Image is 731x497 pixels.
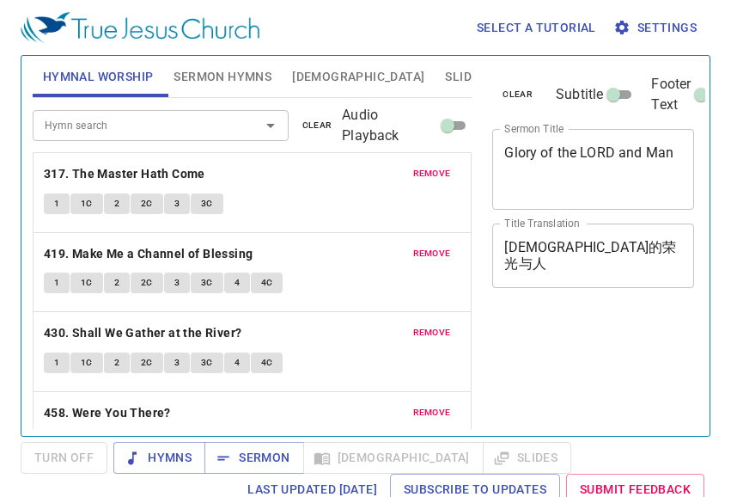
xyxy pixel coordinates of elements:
button: remove [403,402,461,423]
button: Select a tutorial [470,12,603,44]
span: 3 [174,355,180,371]
button: 1C [70,273,103,293]
button: clear [492,84,543,105]
b: 430. Shall We Gather at the River? [44,322,242,344]
span: remove [413,325,451,341]
button: 4C [251,273,283,293]
button: 458. Were You There? [44,402,174,424]
span: 4C [261,355,273,371]
button: Settings [610,12,704,44]
button: 3C [191,193,223,214]
span: [DEMOGRAPHIC_DATA] [292,66,424,88]
span: 3 [174,275,180,291]
img: True Jesus Church [21,12,259,43]
span: clear [503,87,533,102]
span: 1 [54,196,59,212]
button: 4 [224,353,250,373]
span: Hymns [127,447,192,469]
button: 430. Shall We Gather at the River? [44,322,245,344]
button: 2 [104,193,130,214]
span: 3C [201,275,213,291]
span: clear [302,118,332,133]
button: 3C [191,353,223,373]
button: clear [292,115,343,136]
span: 2 [114,355,119,371]
b: 458. Were You There? [44,402,171,424]
span: 3C [201,355,213,371]
span: Hymnal Worship [43,66,154,88]
span: 3 [174,196,180,212]
span: remove [413,246,451,261]
span: Sermon Hymns [174,66,271,88]
button: 3 [164,273,190,293]
span: Select a tutorial [477,17,596,39]
button: 4C [251,353,283,373]
span: Slides [445,66,485,88]
button: 2 [104,353,130,373]
textarea: Glory of the LORD and Man [504,144,682,193]
button: 1 [44,353,70,373]
button: remove [403,243,461,264]
span: 1C [81,196,93,212]
span: Sermon [218,447,289,469]
span: 2 [114,196,119,212]
button: 2C [131,193,163,214]
button: 4 [224,273,250,293]
button: Hymns [113,442,205,474]
button: 1C [70,193,103,214]
button: 1 [44,193,70,214]
button: 1C [70,353,103,373]
span: remove [413,166,451,181]
button: 2C [131,353,163,373]
span: remove [413,405,451,420]
span: 2C [141,355,153,371]
button: 3 [164,193,190,214]
span: 4 [235,355,240,371]
span: 4 [235,275,240,291]
button: remove [403,163,461,184]
span: 4C [261,275,273,291]
span: Subtitle [556,84,603,105]
span: 1 [54,355,59,371]
button: 3C [191,273,223,293]
span: Footer Text [651,74,691,115]
button: 1 [44,273,70,293]
span: 1 [54,275,59,291]
button: 2 [104,273,130,293]
button: 317. The Master Hath Come [44,163,208,185]
span: 2C [141,196,153,212]
button: Open [259,114,283,138]
span: Audio Playback [342,105,437,146]
b: 419. Make Me a Channel of Blessing [44,243,253,265]
button: 419. Make Me a Channel of Blessing [44,243,256,265]
span: 3C [201,196,213,212]
button: 3 [164,353,190,373]
span: 2C [141,275,153,291]
span: 2 [114,275,119,291]
textarea: [DEMOGRAPHIC_DATA]的荣光与人 [504,239,682,272]
span: 1C [81,355,93,371]
button: 2C [131,273,163,293]
button: remove [403,322,461,343]
span: 1C [81,275,93,291]
span: Settings [617,17,697,39]
b: 317. The Master Hath Come [44,163,205,185]
iframe: from-child [485,306,655,455]
button: Sermon [204,442,303,474]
